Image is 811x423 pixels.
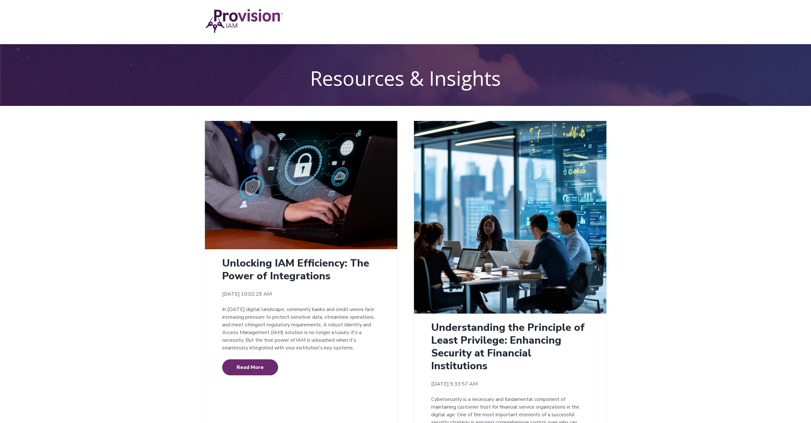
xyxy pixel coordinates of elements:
[204,8,284,34] img: Provision IAM
[222,256,369,283] a: Unlocking IAM Efficiency: The Power of Integrations
[431,321,585,373] a: Understanding the Principle of Least Privilege: Enhancing Security at Financial Institutions
[431,380,589,388] time: [DATE] 9:33:57 AM
[222,306,380,352] p: In [DATE] digital landscape, community banks and credit unions face increasing pressure to protec...
[222,290,380,298] time: [DATE] 10:02:29 AM
[310,65,501,92] span: Resources & Insights
[222,359,278,375] a: Read More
